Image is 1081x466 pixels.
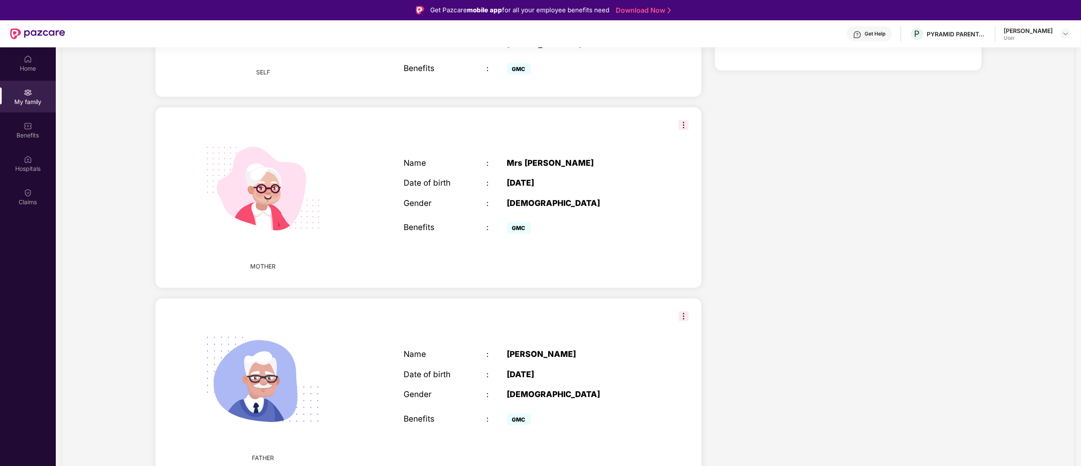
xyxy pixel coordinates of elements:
div: [DATE] [507,178,652,188]
strong: mobile app [467,6,502,14]
div: Benefits [404,414,486,424]
div: : [486,159,507,168]
div: : [486,178,507,188]
img: Logo [416,6,424,14]
img: svg+xml;base64,PHN2ZyBpZD0iSG9zcGl0YWxzIiB4bWxucz0iaHR0cDovL3d3dy53My5vcmcvMjAwMC9zdmciIHdpZHRoPS... [24,155,32,164]
span: SELF [256,68,270,77]
span: GMC [507,222,531,234]
div: Benefits [404,64,486,74]
span: GMC [507,414,531,425]
div: Name [404,159,486,168]
img: svg+xml;base64,PHN2ZyBpZD0iQmVuZWZpdHMiIHhtbG5zPSJodHRwOi8vd3d3LnczLm9yZy8yMDAwL3N2ZyIgd2lkdGg9Ij... [24,122,32,130]
div: : [486,390,507,400]
span: MOTHER [250,262,276,271]
div: Date of birth [404,370,486,380]
img: svg+xml;base64,PHN2ZyB4bWxucz0iaHR0cDovL3d3dy53My5vcmcvMjAwMC9zdmciIHdpZHRoPSIyMjQiIGhlaWdodD0iMT... [190,116,336,262]
div: Get Pazcare for all your employee benefits need [430,5,609,15]
div: : [486,223,507,233]
span: GMC [507,63,531,75]
span: FATHER [252,453,274,463]
div: : [486,199,507,208]
div: [DEMOGRAPHIC_DATA] [507,199,652,208]
div: Gender [404,390,486,400]
div: : [486,370,507,380]
div: PYRAMID PARENTAL [927,30,986,38]
img: svg+xml;base64,PHN2ZyBpZD0iRHJvcGRvd24tMzJ4MzIiIHhtbG5zPSJodHRwOi8vd3d3LnczLm9yZy8yMDAwL3N2ZyIgd2... [1062,30,1069,37]
div: [PERSON_NAME] [507,350,652,359]
span: P [914,29,920,39]
img: svg+xml;base64,PHN2ZyB3aWR0aD0iMjAiIGhlaWdodD0iMjAiIHZpZXdCb3g9IjAgMCAyMCAyMCIgZmlsbD0ibm9uZSIgeG... [24,88,32,97]
div: Date of birth [404,178,486,188]
div: Gender [404,199,486,208]
img: svg+xml;base64,PHN2ZyBpZD0iQ2xhaW0iIHhtbG5zPSJodHRwOi8vd3d3LnczLm9yZy8yMDAwL3N2ZyIgd2lkdGg9IjIwIi... [24,189,32,197]
img: svg+xml;base64,PHN2ZyB3aWR0aD0iMzIiIGhlaWdodD0iMzIiIHZpZXdCb3g9IjAgMCAzMiAzMiIgZmlsbD0ibm9uZSIgeG... [679,120,689,130]
a: Download Now [616,6,669,15]
div: [DATE] [507,370,652,380]
div: User [1004,35,1053,41]
div: [PERSON_NAME] [1004,27,1053,35]
img: svg+xml;base64,PHN2ZyBpZD0iSG9tZSIgeG1sbnM9Imh0dHA6Ly93d3cudzMub3JnLzIwMDAvc3ZnIiB3aWR0aD0iMjAiIG... [24,55,32,63]
div: Get Help [865,30,886,37]
img: New Pazcare Logo [10,28,65,39]
img: svg+xml;base64,PHN2ZyBpZD0iSGVscC0zMngzMiIgeG1sbnM9Imh0dHA6Ly93d3cudzMub3JnLzIwMDAvc3ZnIiB3aWR0aD... [853,30,862,39]
div: Mrs [PERSON_NAME] [507,159,652,168]
div: Name [404,350,486,359]
img: Stroke [668,6,671,15]
img: svg+xml;base64,PHN2ZyB4bWxucz0iaHR0cDovL3d3dy53My5vcmcvMjAwMC9zdmciIHhtbG5zOnhsaW5rPSJodHRwOi8vd3... [190,307,336,453]
div: : [486,64,507,74]
div: : [486,414,507,424]
div: [DEMOGRAPHIC_DATA] [507,390,652,400]
img: svg+xml;base64,PHN2ZyB3aWR0aD0iMzIiIGhlaWdodD0iMzIiIHZpZXdCb3g9IjAgMCAzMiAzMiIgZmlsbD0ibm9uZSIgeG... [679,311,689,321]
div: Benefits [404,223,486,233]
div: : [486,350,507,359]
